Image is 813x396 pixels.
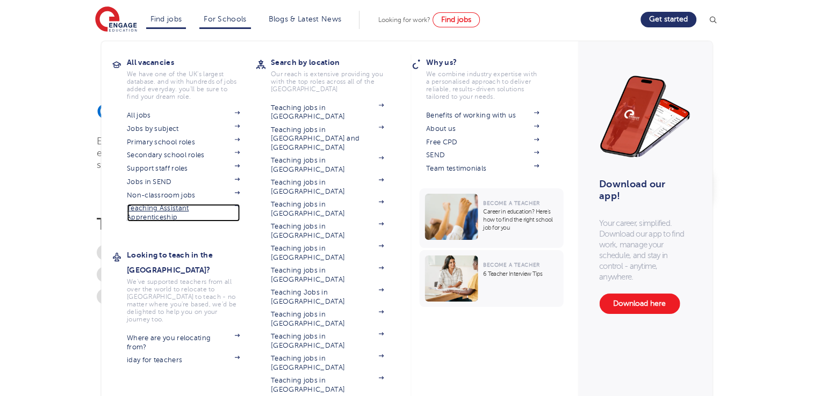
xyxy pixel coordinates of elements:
p: Your career, simplified. Download our app to find work, manage your schedule, and stay in control... [599,218,690,283]
span: Become a Teacher [483,200,539,206]
a: Free CPD [426,138,539,146]
a: Primary school roles [127,138,240,146]
a: SEND for Schools [97,245,174,260]
p: Career in education? Here’s how to find the right school job for you [483,208,558,232]
span: Become a Teacher [483,262,539,268]
h3: Trending topics [97,215,563,234]
a: All jobs [127,111,240,120]
a: Support staff roles [127,164,240,173]
a: Search by locationOur reach is extensive providing you with the top roles across all of the [GEOG... [271,55,400,93]
a: Team testimonials [426,164,539,173]
a: Secondary school roles [127,151,240,159]
a: Teaching jobs in [GEOGRAPHIC_DATA] [271,376,384,394]
a: Become a Teacher6 Teacher Interview Tips [419,250,566,307]
a: Jobs by subject [127,124,240,133]
h3: Why us? [426,55,555,70]
h1: educators at your fingertips [97,100,563,124]
a: Benefits of working with us [426,111,539,120]
a: How we support clients beyond traditional teaching roles [97,289,309,304]
p: 6 Teacher Interview Tips [483,270,558,278]
a: Intervention Solutions [97,267,189,282]
a: Jobs in SEND [127,178,240,186]
p: We've supported teachers from all over the world to relocate to [GEOGRAPHIC_DATA] to teach - no m... [127,278,240,323]
a: About us [426,124,539,133]
h3: Download our app! [599,178,686,202]
h3: Looking to teach in the [GEOGRAPHIC_DATA]? [127,247,256,277]
a: Where are you relocating from? [127,334,240,351]
span: Over 300,000 [97,100,229,123]
a: Find jobs [150,15,182,23]
a: Teaching jobs in [GEOGRAPHIC_DATA] [271,310,384,328]
a: iday for teachers [127,356,240,364]
a: Teaching jobs in [GEOGRAPHIC_DATA] [271,178,384,196]
a: Teaching jobs in [GEOGRAPHIC_DATA] [271,200,384,218]
a: Teaching jobs in [GEOGRAPHIC_DATA] [271,222,384,240]
a: Teaching Assistant Apprenticeship [127,204,240,222]
a: For Schools [204,15,246,23]
a: Teaching jobs in [GEOGRAPHIC_DATA] [271,332,384,350]
a: Teaching jobs in [GEOGRAPHIC_DATA] [271,244,384,262]
a: Teaching Jobs in [GEOGRAPHIC_DATA] [271,288,384,306]
span: Find jobs [441,16,471,24]
p: We have one of the UK's largest database. and with hundreds of jobs added everyday. you'll be sur... [127,70,240,100]
a: Non-classroom jobs [127,191,240,200]
a: Teaching jobs in [GEOGRAPHIC_DATA] [271,156,384,174]
span: Looking for work? [378,16,430,24]
p: We combine industry expertise with a personalised approach to deliver reliable, results-driven so... [426,70,539,100]
a: Blogs & Latest News [269,15,342,23]
h3: Search by location [271,55,400,70]
a: Download here [599,294,680,314]
a: Find jobs [433,12,480,27]
a: Teaching jobs in [GEOGRAPHIC_DATA] [271,354,384,372]
p: Our reach is extensive providing you with the top roles across all of the [GEOGRAPHIC_DATA] [271,70,384,93]
a: Teaching jobs in [GEOGRAPHIC_DATA] [271,266,384,284]
a: Why us?We combine industry expertise with a personalised approach to deliver reliable, results-dr... [426,55,555,100]
a: Become a TeacherCareer in education? Here’s how to find the right school job for you [419,188,566,248]
a: Teaching jobs in [GEOGRAPHIC_DATA] [271,104,384,121]
h3: All vacancies [127,55,256,70]
p: Engage is proud to have the fastest-growing database of academics, educators, teachers, support s... [97,135,427,171]
a: All vacanciesWe have one of the UK's largest database. and with hundreds of jobs added everyday. ... [127,55,256,100]
a: SEND [426,151,539,159]
a: Get started [641,12,696,27]
a: Looking to teach in the [GEOGRAPHIC_DATA]?We've supported teachers from all over the world to rel... [127,247,256,323]
img: Engage Education [95,6,137,33]
a: Teaching jobs in [GEOGRAPHIC_DATA] and [GEOGRAPHIC_DATA] [271,126,384,152]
